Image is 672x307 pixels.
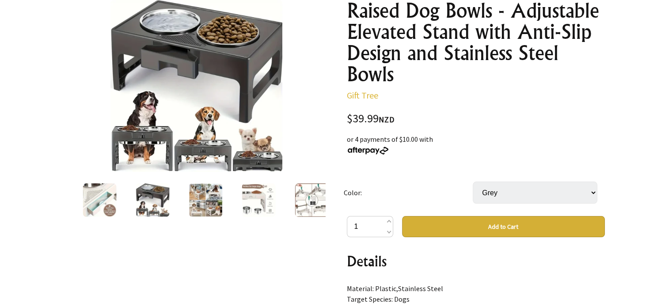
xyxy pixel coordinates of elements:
[347,147,389,155] img: Afterpay
[347,90,378,101] a: Gift Tree
[379,114,395,125] span: NZD
[136,183,169,217] img: Raised Dog Bowls - Adjustable Elevated Stand with Anti-Slip Design and Stainless Steel Bowls
[189,183,222,217] img: Raised Dog Bowls - Adjustable Elevated Stand with Anti-Slip Design and Stainless Steel Bowls
[344,169,473,216] td: Color:
[242,183,275,217] img: Raised Dog Bowls - Adjustable Elevated Stand with Anti-Slip Design and Stainless Steel Bowls
[347,113,605,125] div: $39.99
[295,183,328,217] img: Raised Dog Bowls - Adjustable Elevated Stand with Anti-Slip Design and Stainless Steel Bowls
[402,216,605,237] button: Add to Cart
[83,183,116,217] img: Raised Dog Bowls - Adjustable Elevated Stand with Anti-Slip Design and Stainless Steel Bowls
[347,250,605,272] h2: Details
[347,134,605,155] div: or 4 payments of $10.00 with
